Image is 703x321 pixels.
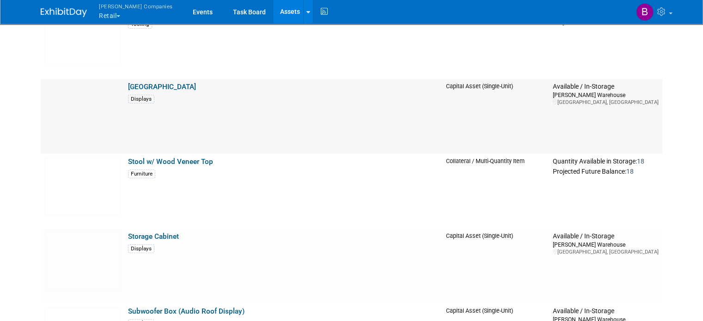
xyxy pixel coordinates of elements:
[636,3,654,21] img: Barbara Brzezinska
[553,83,659,91] div: Available / In-Storage
[442,229,549,303] td: Capital Asset (Single-Unit)
[99,1,173,11] span: [PERSON_NAME] Companies
[128,157,213,166] a: Stool w/ Wood Veneer Top
[553,166,659,176] div: Projected Future Balance:
[128,95,154,103] div: Displays
[553,91,659,99] div: [PERSON_NAME] Warehouse
[442,4,549,79] td: Collateral / Multi-Quantity Item
[553,241,659,248] div: [PERSON_NAME] Warehouse
[442,154,549,229] td: Collateral / Multi-Quantity Item
[442,79,549,154] td: Capital Asset (Single-Unit)
[637,157,644,165] span: 18
[626,168,634,175] span: 18
[553,157,659,166] div: Quantity Available in Storage:
[128,170,155,178] div: Furniture
[128,20,152,29] div: Tooling
[128,83,196,91] a: [GEOGRAPHIC_DATA]
[626,18,634,25] span: 12
[128,307,245,315] a: Subwoofer Box (Audio Roof Display)
[553,307,659,315] div: Available / In-Storage
[128,232,179,241] a: Storage Cabinet
[41,8,87,17] img: ExhibitDay
[128,244,154,253] div: Displays
[553,99,659,106] div: [GEOGRAPHIC_DATA], [GEOGRAPHIC_DATA]
[553,232,659,241] div: Available / In-Storage
[553,248,659,255] div: [GEOGRAPHIC_DATA], [GEOGRAPHIC_DATA]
